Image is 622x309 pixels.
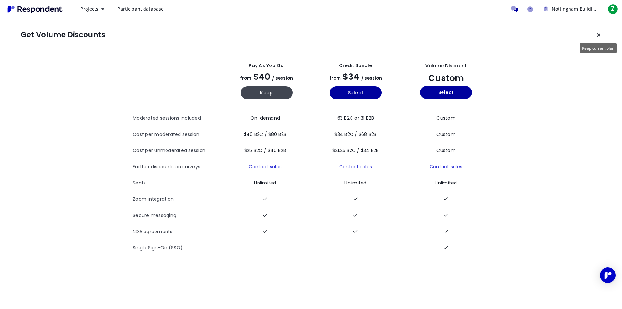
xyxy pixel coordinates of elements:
[21,30,105,40] h1: Get Volume Discounts
[5,4,65,15] img: Respondent
[330,86,382,99] button: Select yearly basic plan
[606,3,619,15] button: Z
[133,126,222,143] th: Cost per moderated session
[133,175,222,191] th: Seats
[420,86,472,99] button: Select yearly custom_static plan
[435,180,457,186] span: Unlimited
[600,267,616,283] div: Open Intercom Messenger
[425,63,467,69] div: Volume Discount
[430,163,462,170] a: Contact sales
[133,191,222,208] th: Zoom integration
[339,62,372,69] div: Credit Bundle
[334,131,376,137] span: $34 B2C / $68 B2B
[344,180,366,186] span: Unlimited
[592,29,605,42] button: Keep current plan
[337,115,374,121] span: 63 B2C or 31 B2B
[272,75,293,81] span: / session
[249,163,282,170] a: Contact sales
[117,6,164,12] span: Participant database
[75,3,109,15] button: Projects
[339,163,372,170] a: Contact sales
[332,147,379,154] span: $21.25 B2C / $34 B2B
[133,159,222,175] th: Further discounts on surveys
[244,131,286,137] span: $40 B2C / $80 B2B
[254,180,276,186] span: Unlimited
[582,45,614,51] span: Keep current plan
[524,3,536,16] a: Help and support
[133,110,222,126] th: Moderated sessions included
[539,3,604,15] button: Nottingham Building Society Team
[329,75,341,81] span: from
[343,71,359,83] span: $34
[241,86,293,99] button: Keep current yearly payg plan
[436,131,455,137] span: Custom
[428,72,464,84] span: Custom
[133,224,222,240] th: NDA agreements
[436,115,455,121] span: Custom
[608,4,618,14] span: Z
[80,6,98,12] span: Projects
[244,147,286,154] span: $25 B2C / $40 B2B
[361,75,382,81] span: / session
[112,3,169,15] a: Participant database
[133,143,222,159] th: Cost per unmoderated session
[508,3,521,16] a: Message participants
[250,115,280,121] span: On-demand
[133,240,222,256] th: Single Sign-On (SSO)
[436,147,455,154] span: Custom
[133,208,222,224] th: Secure messaging
[249,62,284,69] div: Pay as you go
[253,71,270,83] span: $40
[240,75,251,81] span: from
